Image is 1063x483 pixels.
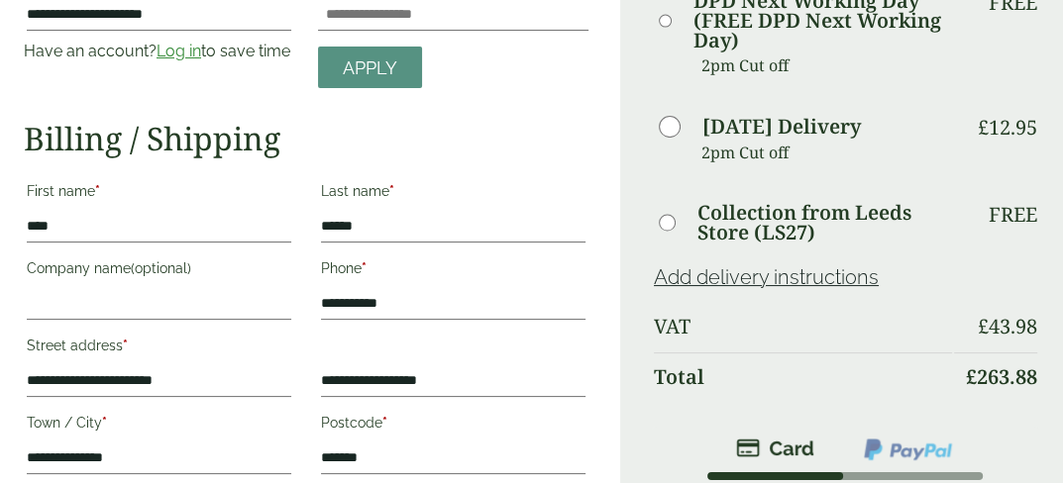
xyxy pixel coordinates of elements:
[27,332,291,365] label: Street address
[701,138,952,167] p: 2pm Cut off
[978,313,989,339] span: £
[131,260,191,276] span: (optional)
[654,352,952,401] th: Total
[978,114,1037,141] bdi: 12.95
[321,409,585,442] label: Postcode
[966,363,977,390] span: £
[989,203,1037,227] p: Free
[654,303,952,350] th: VAT
[343,57,397,79] span: Apply
[702,117,861,137] label: [DATE] Delivery
[24,120,588,157] h2: Billing / Shipping
[697,203,952,242] label: Collection from Leeds Store (LS27)
[389,183,394,199] abbr: required
[654,265,879,289] a: Add delivery instructions
[701,50,952,80] p: 2pm Cut off
[862,436,954,462] img: ppcp-gateway.png
[362,260,367,276] abbr: required
[95,183,100,199] abbr: required
[966,363,1037,390] bdi: 263.88
[27,177,291,211] label: First name
[24,40,294,63] p: Have an account? to save time
[123,338,128,353] abbr: required
[27,409,291,442] label: Town / City
[318,47,422,89] a: Apply
[27,254,291,288] label: Company name
[736,436,814,460] img: stripe.png
[978,114,989,141] span: £
[102,415,107,431] abbr: required
[321,177,585,211] label: Last name
[382,415,387,431] abbr: required
[978,313,1037,339] bdi: 43.98
[157,42,201,60] a: Log in
[321,254,585,288] label: Phone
